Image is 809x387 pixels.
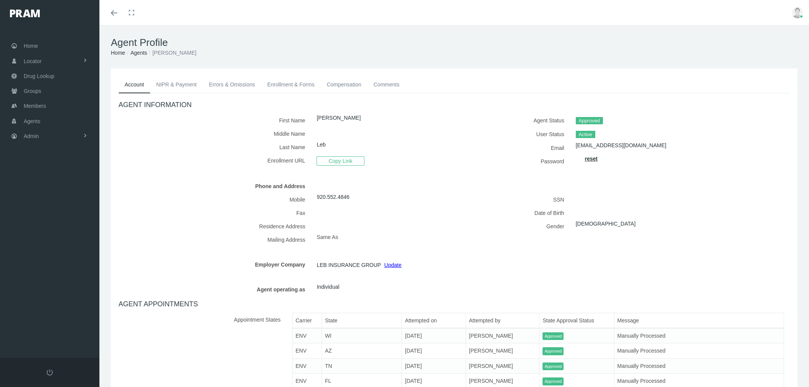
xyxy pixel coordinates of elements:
span: Active [576,131,595,138]
a: [EMAIL_ADDRESS][DOMAIN_NAME] [576,142,666,148]
span: Approved [576,117,603,125]
label: SSN [460,193,570,206]
span: Groups [24,84,41,98]
td: [PERSON_NAME] [466,358,539,374]
span: Members [24,99,46,113]
label: Password [460,154,570,168]
td: ENV [292,358,322,374]
label: First Name [119,114,311,127]
td: Manually Processed [614,328,784,343]
th: Attempted on [402,313,466,328]
a: Errors & Omissions [203,76,261,93]
span: Locator [24,54,42,68]
label: Employer Company [119,258,311,271]
a: 920.552.4846 [317,194,349,200]
label: Mailing Address [119,233,311,246]
span: Approved [543,332,564,340]
span: Approved [543,363,564,371]
a: NIPR & Payment [150,76,203,93]
span: LEB INSURANCE GROUP [317,259,381,271]
td: TN [322,358,401,374]
a: reset [585,156,598,162]
td: [PERSON_NAME] [466,328,539,343]
label: Agent Status [460,114,570,127]
label: User Status [460,127,570,141]
span: Individual [317,281,339,293]
a: Compensation [321,76,367,93]
span: Drug Lookup [24,69,54,83]
label: Mobile [119,193,311,206]
a: [DEMOGRAPHIC_DATA] [576,221,636,227]
label: Email [460,141,570,154]
td: [DATE] [402,358,466,374]
td: Manually Processed [614,343,784,359]
td: AZ [322,343,401,359]
span: Home [24,39,38,53]
span: Agents [24,114,41,128]
span: Approved [543,377,564,385]
td: ENV [292,343,322,359]
a: Account [119,76,150,93]
td: [DATE] [402,328,466,343]
h4: AGENT INFORMATION [119,101,790,109]
label: Residence Address [119,220,311,233]
label: Date of Birth [460,206,570,220]
span: Admin [24,129,39,143]
span: Approved [543,347,564,355]
td: Manually Processed [614,358,784,374]
img: PRAM_20_x_78.png [10,10,40,17]
a: Agents [130,50,147,56]
a: Enrollment & Forms [261,76,321,93]
label: Middle Name [119,127,311,140]
img: user-placeholder.jpg [792,7,803,18]
label: Fax [119,206,311,220]
td: ENV [292,328,322,343]
th: State Approval Status [539,313,614,328]
th: Carrier [292,313,322,328]
label: Enrollment URL [119,154,311,168]
th: State [322,313,401,328]
th: Attempted by [466,313,539,328]
label: Phone and Address [119,179,311,193]
label: Last Name [119,140,311,154]
a: Leb [317,141,325,148]
td: [PERSON_NAME] [466,343,539,359]
a: Home [111,50,125,56]
td: [DATE] [402,343,466,359]
h4: AGENT APPOINTMENTS [119,300,790,309]
a: [PERSON_NAME] [317,115,361,121]
h1: Agent Profile [111,37,798,49]
span: Same As [317,234,338,240]
a: Copy Link [317,158,364,164]
a: Update [384,262,401,268]
label: Gender [460,220,570,233]
td: WI [322,328,401,343]
span: Copy Link [317,156,364,166]
label: Agent operating as [119,283,311,296]
th: Message [614,313,784,328]
li: [PERSON_NAME] [147,49,197,57]
a: Comments [367,76,406,93]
